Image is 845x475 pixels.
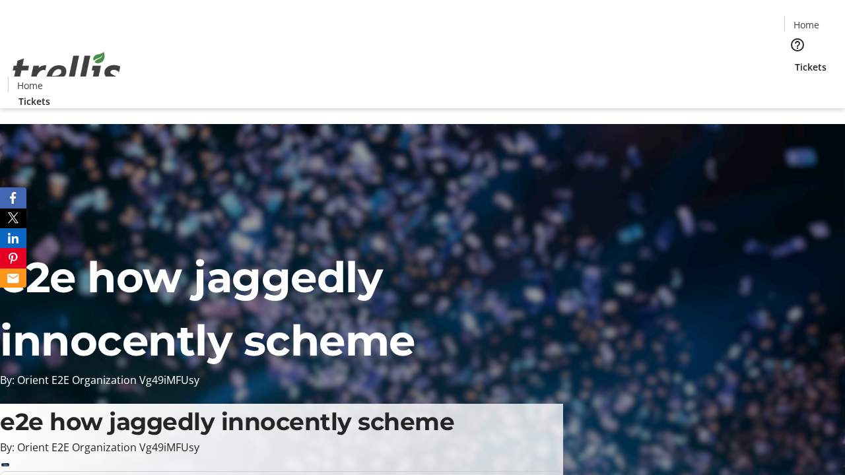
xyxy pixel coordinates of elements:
[8,38,125,104] img: Orient E2E Organization Vg49iMFUsy's Logo
[784,60,837,74] a: Tickets
[785,18,827,32] a: Home
[9,79,51,92] a: Home
[18,94,50,108] span: Tickets
[784,32,811,58] button: Help
[784,74,811,100] button: Cart
[8,94,61,108] a: Tickets
[17,79,43,92] span: Home
[795,60,827,74] span: Tickets
[794,18,819,32] span: Home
